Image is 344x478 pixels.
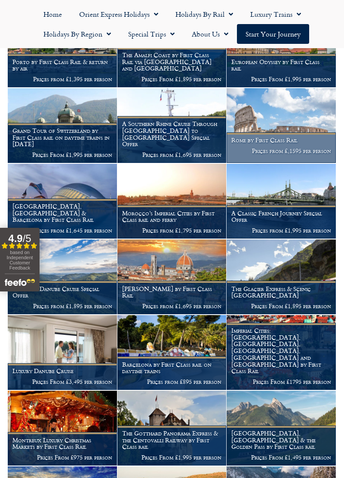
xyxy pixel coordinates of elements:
[231,227,331,234] p: Prices from £1,995 per person
[231,137,331,144] h1: Rome by First Class Rail
[231,430,331,450] h1: [GEOGRAPHIC_DATA], [GEOGRAPHIC_DATA] & the Golden Pass by First Class rail
[122,454,222,461] p: Prices From £1,995 per person
[12,127,112,147] h1: Grand Tour of Switzerland by First Class rail on daytime trains in [DATE]
[117,239,227,314] img: Florence in spring time, Tuscany, Italy
[12,378,112,385] p: Prices From £3,495 per person
[71,4,167,24] a: Orient Express Holidays
[4,4,340,44] nav: Menu
[122,76,222,83] p: Prices From £1,895 per person
[227,12,336,88] a: European Odyssey by First Class rail Prices From £1,995 per person
[8,12,117,88] a: Porto by First Class Rail & return by air Prices from £1,395 per person
[231,303,331,309] p: Prices From £1,895 per person
[122,303,222,309] p: Prices from £1,695 per person
[117,12,227,88] a: The Amalfi Coast by First Class Rail via [GEOGRAPHIC_DATA] and [GEOGRAPHIC_DATA] Prices From £1,8...
[231,378,331,385] p: Prices From £1795 per person
[122,378,222,385] p: Prices from £895 per person
[8,391,117,466] a: Montreux Luxury Christmas Markets by First Class Rail Prices From £975 per person
[227,239,336,315] a: The Glacier Express & Scenic [GEOGRAPHIC_DATA] Prices From £1,895 per person
[122,151,222,158] p: Prices from £1,695 per person
[8,88,117,163] a: Grand Tour of Switzerland by First Class rail on daytime trains in [DATE] Prices From £1,995 per ...
[117,239,227,315] a: [PERSON_NAME] by First Class Rail Prices from £1,695 per person
[117,391,227,466] a: The Gotthard Panorama Express & the Centovalli Railway by First Class rail Prices From £1,995 per...
[12,76,112,83] p: Prices from £1,395 per person
[242,4,310,24] a: Luxury Trains
[227,164,336,239] a: A Classic French Journey Special Offer Prices from £1,995 per person
[117,164,227,239] a: Morocco’s Imperial Cities by First Class rail and ferry Prices from £1,795 per person
[122,285,222,299] h1: [PERSON_NAME] by First Class Rail
[12,227,112,234] p: Prices from £1,645 per person
[231,285,331,299] h1: The Glacier Express & Scenic [GEOGRAPHIC_DATA]
[12,437,112,450] h1: Montreux Luxury Christmas Markets by First Class Rail
[117,391,227,466] img: Chateau de Chillon Montreux
[117,315,227,390] a: Barcelona by First Class rail on daytime trains Prices from £895 per person
[122,361,222,375] h1: Barcelona by First Class rail on daytime trains
[12,285,112,299] h1: A Classic Danube Cruise Special Offer
[35,24,120,44] a: Holidays by Region
[227,315,336,390] a: Imperial Cities: [GEOGRAPHIC_DATA], [GEOGRAPHIC_DATA], [GEOGRAPHIC_DATA], [GEOGRAPHIC_DATA] and [...
[122,120,222,147] h1: A Southern Rhine Cruise Through [GEOGRAPHIC_DATA] to [GEOGRAPHIC_DATA] Special Offer
[12,303,112,309] p: Prices from £1,895 per person
[122,210,222,224] h1: Morocco’s Imperial Cities by First Class rail and ferry
[8,239,117,315] a: A Classic Danube Cruise Special Offer Prices from £1,895 per person
[12,151,112,158] p: Prices From £1,995 per person
[227,391,336,466] a: [GEOGRAPHIC_DATA], [GEOGRAPHIC_DATA] & the Golden Pass by First Class rail Prices From £1,495 per...
[231,147,331,154] p: Prices from £,1595 per person
[231,327,331,374] h1: Imperial Cities: [GEOGRAPHIC_DATA], [GEOGRAPHIC_DATA], [GEOGRAPHIC_DATA], [GEOGRAPHIC_DATA] and [...
[12,368,112,374] h1: Luxury Danube Cruise
[117,88,227,163] a: A Southern Rhine Cruise Through [GEOGRAPHIC_DATA] to [GEOGRAPHIC_DATA] Special Offer Prices from ...
[35,4,71,24] a: Home
[12,58,112,72] h1: Porto by First Class Rail & return by air
[231,58,331,72] h1: European Odyssey by First Class rail
[122,430,222,450] h1: The Gotthard Panorama Express & the Centovalli Railway by First Class rail
[237,24,309,44] a: Start your Journey
[231,454,331,461] p: Prices From £1,495 per person
[8,164,117,239] a: [GEOGRAPHIC_DATA], [GEOGRAPHIC_DATA] & Barcelona by First Class Rail Prices from £1,645 per person
[122,227,222,234] p: Prices from £1,795 per person
[12,454,112,461] p: Prices From £975 per person
[120,24,183,44] a: Special Trips
[167,4,242,24] a: Holidays by Rail
[227,88,336,163] a: Rome by First Class Rail Prices from £,1595 per person
[231,76,331,83] p: Prices From £1,995 per person
[183,24,237,44] a: About Us
[8,315,117,390] a: Luxury Danube Cruise Prices From £3,495 per person
[12,203,112,223] h1: [GEOGRAPHIC_DATA], [GEOGRAPHIC_DATA] & Barcelona by First Class Rail
[122,52,222,72] h1: The Amalfi Coast by First Class Rail via [GEOGRAPHIC_DATA] and [GEOGRAPHIC_DATA]
[231,210,331,224] h1: A Classic French Journey Special Offer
